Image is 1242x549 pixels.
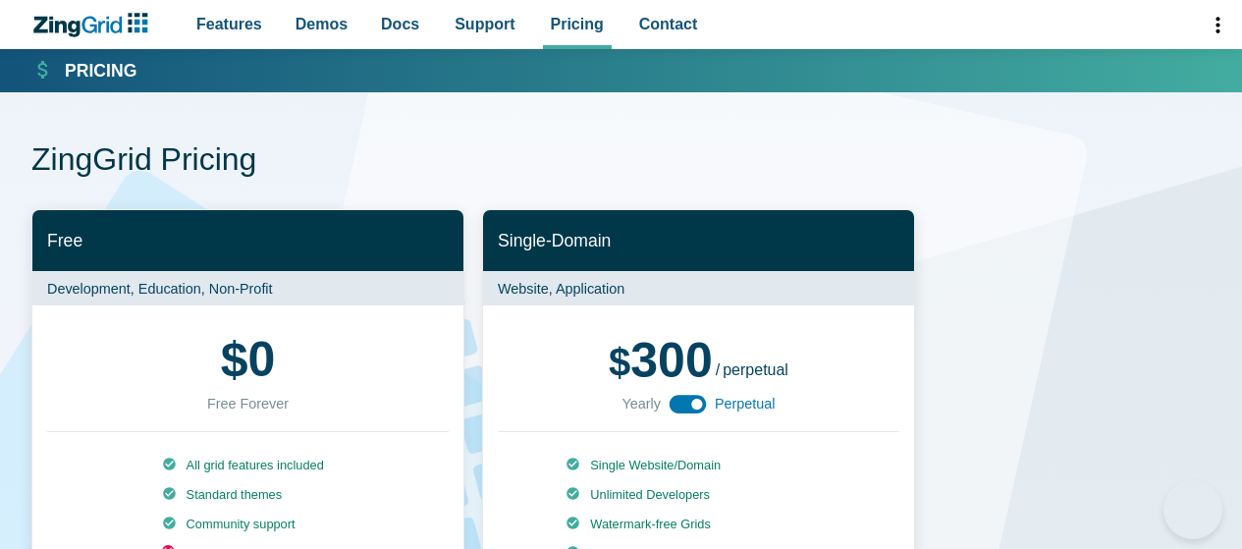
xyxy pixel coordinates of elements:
[381,11,419,37] span: Docs
[162,486,335,504] li: Standard themes
[296,11,348,37] span: Demos
[221,335,248,384] span: $
[162,457,335,474] li: All grid features included
[33,59,136,82] a: Pricing
[32,210,463,272] h2: Free
[196,11,262,37] span: Features
[455,11,514,37] span: Support
[723,361,788,378] span: perpetual
[566,516,831,533] li: Watermark-free Grids
[31,139,1211,184] h1: ZingGrid Pricing
[639,11,698,37] span: Contact
[1163,480,1222,539] iframe: Toggle Customer Support
[715,392,776,415] span: Perpetual
[207,392,289,415] div: Free Forever
[162,516,335,533] li: Community support
[609,333,713,388] span: 300
[716,362,720,378] span: /
[483,210,914,272] h2: Single-Domain
[551,11,604,37] span: Pricing
[483,271,914,305] p: Website, Application
[65,63,136,81] strong: Pricing
[32,271,463,305] p: Development, Education, Non-Profit
[31,13,158,37] a: ZingChart Logo. Click to return to the homepage
[566,457,831,474] li: Single Website/Domain
[621,392,660,415] span: Yearly
[221,335,276,384] strong: 0
[566,486,831,504] li: Unlimited Developers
